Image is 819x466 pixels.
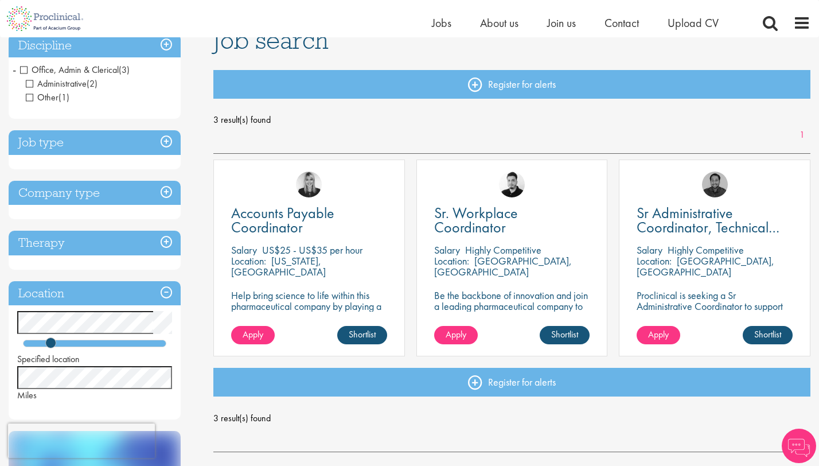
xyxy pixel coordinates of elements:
span: Other [26,91,58,103]
span: Location: [231,254,266,267]
span: Apply [243,328,263,340]
img: Anderson Maldonado [499,172,525,197]
span: 3 result(s) found [213,410,810,427]
p: [GEOGRAPHIC_DATA], [GEOGRAPHIC_DATA] [434,254,572,278]
a: Shortlist [337,326,387,344]
a: Join us [547,15,576,30]
span: Office, Admin & Clerical [20,64,130,76]
span: Other [26,91,69,103]
span: Apply [648,328,669,340]
span: Job search [213,25,329,56]
img: Mike Raletz [702,172,728,197]
a: Apply [434,326,478,344]
span: Salary [231,243,257,257]
span: Sr Administrative Coordinator, Technical Operations [637,203,779,251]
span: Apply [446,328,466,340]
p: Proclinical is seeking a Sr Administrative Coordinator to support the Technical Operations depart... [637,290,793,344]
p: Highly Competitive [465,243,541,257]
a: Shortlist [540,326,590,344]
span: Administrative [26,77,87,90]
span: Administrative [26,77,97,90]
span: 3 result(s) found [213,111,810,129]
span: Miles [17,389,37,401]
a: Register for alerts [213,70,810,99]
span: Location: [637,254,672,267]
span: (2) [87,77,97,90]
h3: Company type [9,181,181,205]
span: (1) [58,91,69,103]
img: Janelle Jones [296,172,322,197]
a: Apply [637,326,680,344]
span: (3) [119,64,130,76]
img: Chatbot [782,429,816,463]
span: Specified location [17,353,80,365]
h3: Job type [9,130,181,155]
span: Location: [434,254,469,267]
a: 1 [794,427,810,440]
a: Shortlist [743,326,793,344]
p: US$25 - US$35 per hour [262,243,362,257]
a: About us [480,15,518,30]
a: Apply [231,326,275,344]
h3: Location [9,281,181,306]
p: [US_STATE], [GEOGRAPHIC_DATA] [231,254,326,278]
p: Help bring science to life within this pharmaceutical company by playing a key role in their fina... [231,290,387,323]
span: - [13,61,16,78]
span: Accounts Payable Coordinator [231,203,334,237]
p: [GEOGRAPHIC_DATA], [GEOGRAPHIC_DATA] [637,254,774,278]
span: Sr. Workplace Coordinator [434,203,518,237]
h3: Therapy [9,231,181,255]
p: Highly Competitive [668,243,744,257]
a: Upload CV [668,15,719,30]
p: Be the backbone of innovation and join a leading pharmaceutical company to help keep life-changin... [434,290,590,333]
a: Register for alerts [213,368,810,397]
a: 1 [794,129,810,142]
a: Contact [604,15,639,30]
a: Accounts Payable Coordinator [231,206,387,235]
a: Sr Administrative Coordinator, Technical Operations [637,206,793,235]
span: Salary [637,243,662,257]
iframe: reCAPTCHA [8,424,155,458]
span: Salary [434,243,460,257]
span: Office, Admin & Clerical [20,64,119,76]
a: Jobs [432,15,451,30]
a: Sr. Workplace Coordinator [434,206,590,235]
h3: Discipline [9,33,181,58]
